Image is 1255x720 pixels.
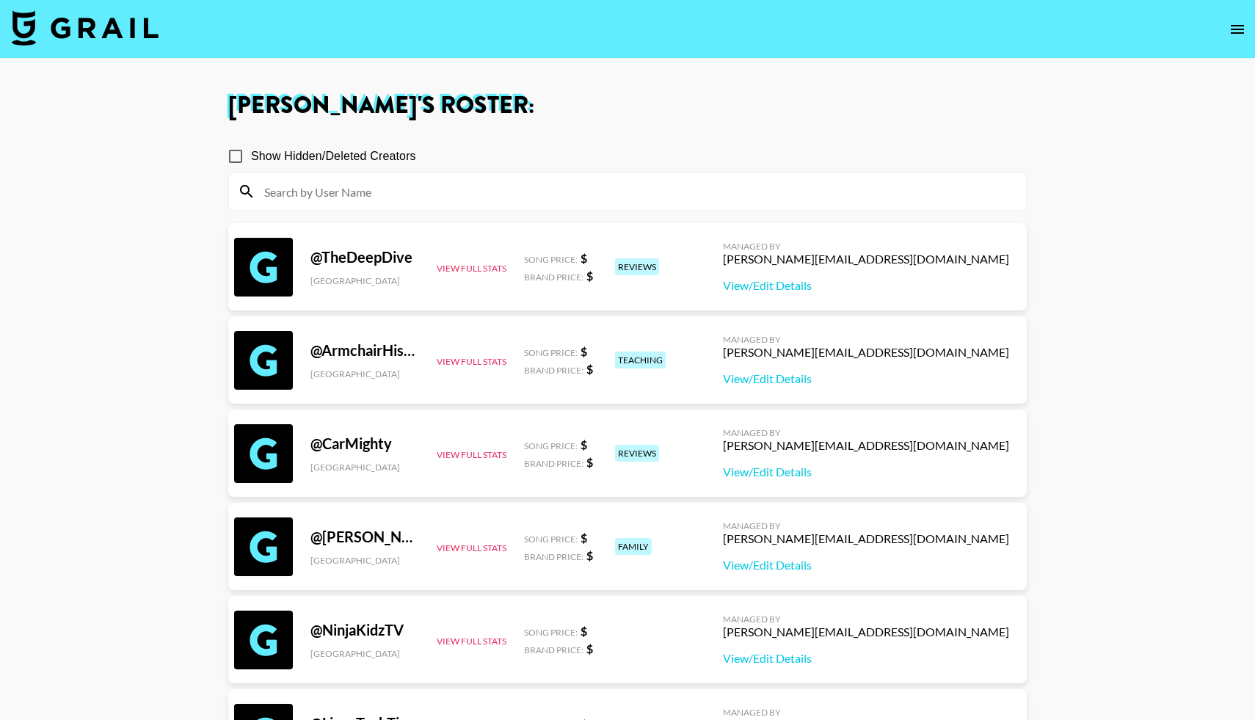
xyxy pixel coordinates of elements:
[310,648,419,659] div: [GEOGRAPHIC_DATA]
[1223,15,1252,44] button: open drawer
[437,356,506,367] button: View Full Stats
[310,555,419,566] div: [GEOGRAPHIC_DATA]
[723,520,1009,531] div: Managed By
[723,707,1009,718] div: Managed By
[12,10,159,46] img: Grail Talent
[723,531,1009,546] div: [PERSON_NAME][EMAIL_ADDRESS][DOMAIN_NAME]
[723,614,1009,625] div: Managed By
[615,445,659,462] div: reviews
[437,542,506,553] button: View Full Stats
[251,148,416,165] span: Show Hidden/Deleted Creators
[723,427,1009,438] div: Managed By
[524,347,578,358] span: Song Price:
[310,275,419,286] div: [GEOGRAPHIC_DATA]
[437,449,506,460] button: View Full Stats
[310,341,419,360] div: @ ArmchairHistorian
[723,345,1009,360] div: [PERSON_NAME][EMAIL_ADDRESS][DOMAIN_NAME]
[310,248,419,266] div: @ TheDeepDive
[524,365,583,376] span: Brand Price:
[723,278,1009,293] a: View/Edit Details
[586,455,593,469] strong: $
[310,434,419,453] div: @ CarMighty
[524,254,578,265] span: Song Price:
[586,548,593,562] strong: $
[723,558,1009,572] a: View/Edit Details
[723,371,1009,386] a: View/Edit Details
[581,624,587,638] strong: $
[310,528,419,546] div: @ [PERSON_NAME]
[723,465,1009,479] a: View/Edit Details
[615,258,659,275] div: reviews
[524,458,583,469] span: Brand Price:
[524,551,583,562] span: Brand Price:
[586,362,593,376] strong: $
[524,627,578,638] span: Song Price:
[437,263,506,274] button: View Full Stats
[723,334,1009,345] div: Managed By
[228,94,1027,117] h1: [PERSON_NAME] 's Roster:
[255,180,1017,203] input: Search by User Name
[310,368,419,379] div: [GEOGRAPHIC_DATA]
[615,352,666,368] div: teaching
[310,462,419,473] div: [GEOGRAPHIC_DATA]
[310,621,419,639] div: @ NinjaKidzTV
[615,538,652,555] div: family
[524,644,583,655] span: Brand Price:
[581,437,587,451] strong: $
[586,269,593,283] strong: $
[586,641,593,655] strong: $
[524,534,578,545] span: Song Price:
[581,251,587,265] strong: $
[437,636,506,647] button: View Full Stats
[723,651,1009,666] a: View/Edit Details
[524,272,583,283] span: Brand Price:
[581,531,587,545] strong: $
[723,438,1009,453] div: [PERSON_NAME][EMAIL_ADDRESS][DOMAIN_NAME]
[524,440,578,451] span: Song Price:
[581,344,587,358] strong: $
[723,241,1009,252] div: Managed By
[723,625,1009,639] div: [PERSON_NAME][EMAIL_ADDRESS][DOMAIN_NAME]
[723,252,1009,266] div: [PERSON_NAME][EMAIL_ADDRESS][DOMAIN_NAME]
